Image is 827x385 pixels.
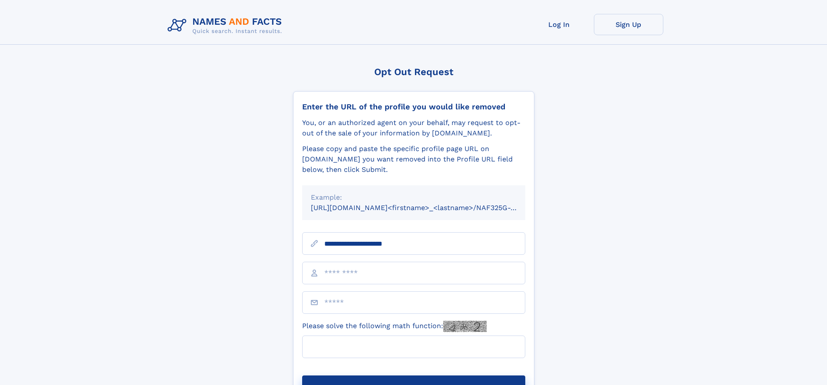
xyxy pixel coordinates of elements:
a: Sign Up [594,14,663,35]
div: You, or an authorized agent on your behalf, may request to opt-out of the sale of your informatio... [302,118,525,138]
div: Enter the URL of the profile you would like removed [302,102,525,112]
small: [URL][DOMAIN_NAME]<firstname>_<lastname>/NAF325G-xxxxxxxx [311,204,542,212]
div: Please copy and paste the specific profile page URL on [DOMAIN_NAME] you want removed into the Pr... [302,144,525,175]
div: Opt Out Request [293,66,534,77]
div: Example: [311,192,517,203]
img: Logo Names and Facts [164,14,289,37]
a: Log In [524,14,594,35]
label: Please solve the following math function: [302,321,487,332]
